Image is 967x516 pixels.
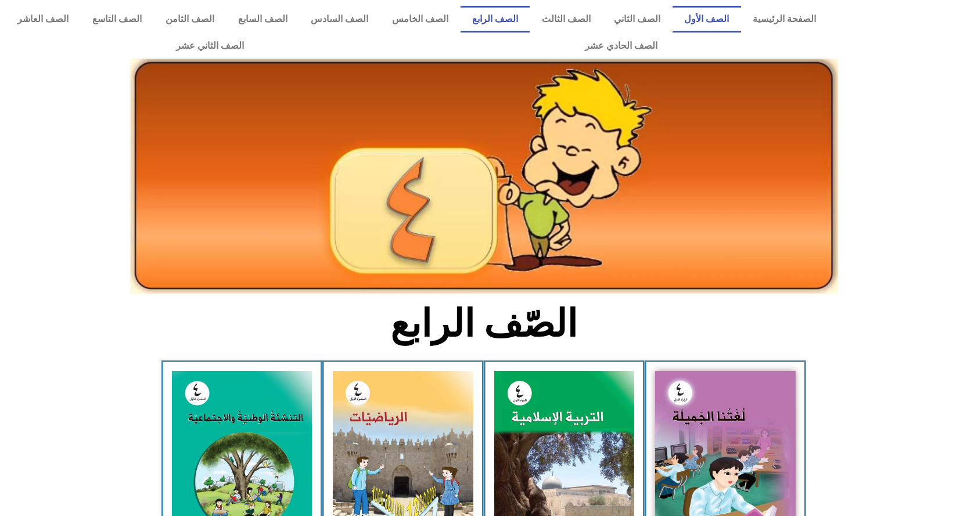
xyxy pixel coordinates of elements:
[741,6,828,33] a: الصفحة الرئيسية
[154,6,227,33] a: الصف الثامن
[292,301,675,347] h2: الصّف الرابع
[530,6,602,33] a: الصف الثالث
[673,6,741,33] a: الصف الأول
[226,6,299,33] a: الصف السابع
[415,33,828,59] a: الصف الحادي عشر
[380,6,461,33] a: الصف الخامس
[461,6,530,33] a: الصف الرابع
[6,33,415,59] a: الصف الثاني عشر
[81,6,154,33] a: الصف التاسع
[602,6,673,33] a: الصف الثاني
[299,6,380,33] a: الصف السادس
[6,6,81,33] a: الصف العاشر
